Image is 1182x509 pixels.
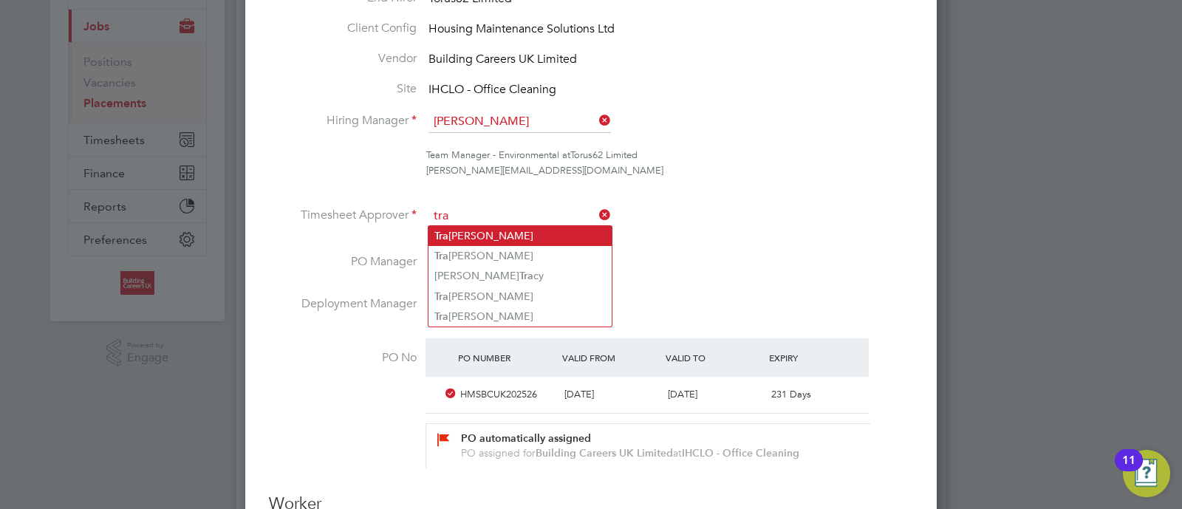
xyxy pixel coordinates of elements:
[682,447,799,460] b: IHCLO - Office Cleaning
[269,113,417,129] label: Hiring Manager
[428,226,612,246] li: [PERSON_NAME]
[765,383,869,407] div: 231 Days
[519,270,533,282] b: Tra
[269,51,417,66] label: Vendor
[428,111,611,133] input: Search for...
[428,287,612,307] li: [PERSON_NAME]
[765,344,869,371] div: Expiry
[269,81,417,97] label: Site
[428,82,556,97] span: IHCLO - Office Cleaning
[428,52,577,66] span: Building Careers UK Limited
[426,148,570,161] span: Team Manager - Environmental at
[434,230,448,242] b: Tra
[558,344,662,371] div: Valid From
[570,148,638,161] span: Torus62 Limited
[461,432,591,445] b: PO automatically assigned
[461,446,851,460] div: PO assigned for at
[454,383,558,407] div: HMSBCUK202526
[662,344,765,371] div: Valid To
[269,350,417,366] label: PO No
[536,447,673,460] b: Building Careers UK Limited
[454,344,558,371] div: PO Number
[269,254,417,270] label: PO Manager
[434,290,448,303] b: Tra
[428,205,611,228] input: Search for...
[428,21,615,36] span: Housing Maintenance Solutions Ltd
[428,307,612,327] li: [PERSON_NAME]
[269,21,417,36] label: Client Config
[1122,460,1135,479] div: 11
[558,383,662,407] div: [DATE]
[428,246,612,266] li: [PERSON_NAME]
[426,163,913,179] div: [PERSON_NAME][EMAIL_ADDRESS][DOMAIN_NAME]
[428,266,612,286] li: [PERSON_NAME] cy
[662,383,765,407] div: [DATE]
[269,208,417,223] label: Timesheet Approver
[1123,450,1170,497] button: Open Resource Center, 11 new notifications
[434,310,448,323] b: Tra
[434,250,448,262] b: Tra
[269,296,417,312] label: Deployment Manager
